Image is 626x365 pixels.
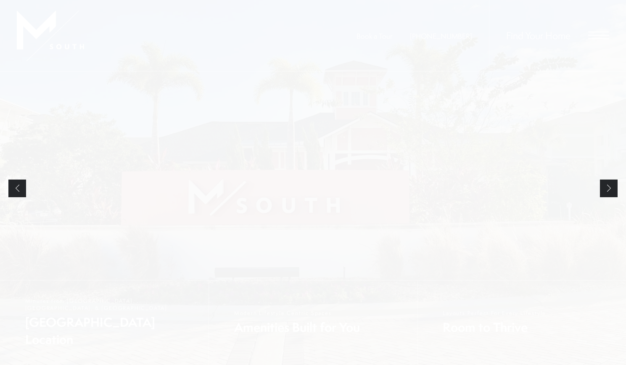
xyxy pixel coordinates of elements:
span: Layouts Perfect For Every Lifestyle [443,309,546,317]
span: Modern Lifestyle Centric Spaces [234,309,360,317]
a: Previous [8,180,26,197]
a: Next [600,180,618,197]
button: Open Menu [588,32,609,39]
a: Find Your Home [506,29,571,42]
img: MSouth [17,11,84,61]
span: Room to Thrive [443,319,546,336]
span: [PHONE_NUMBER] [410,31,472,41]
a: Layouts Perfect For Every Lifestyle [417,280,626,365]
a: Modern Lifestyle Centric Spaces [209,280,417,365]
a: Book a Tour [357,31,392,41]
span: [GEOGRAPHIC_DATA] Location [25,314,201,348]
span: Minutes from [GEOGRAPHIC_DATA], [GEOGRAPHIC_DATA], & [GEOGRAPHIC_DATA] [25,297,201,312]
a: Call Us at 813-570-8014 [410,31,472,41]
span: Amenities Built for You [234,319,360,336]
